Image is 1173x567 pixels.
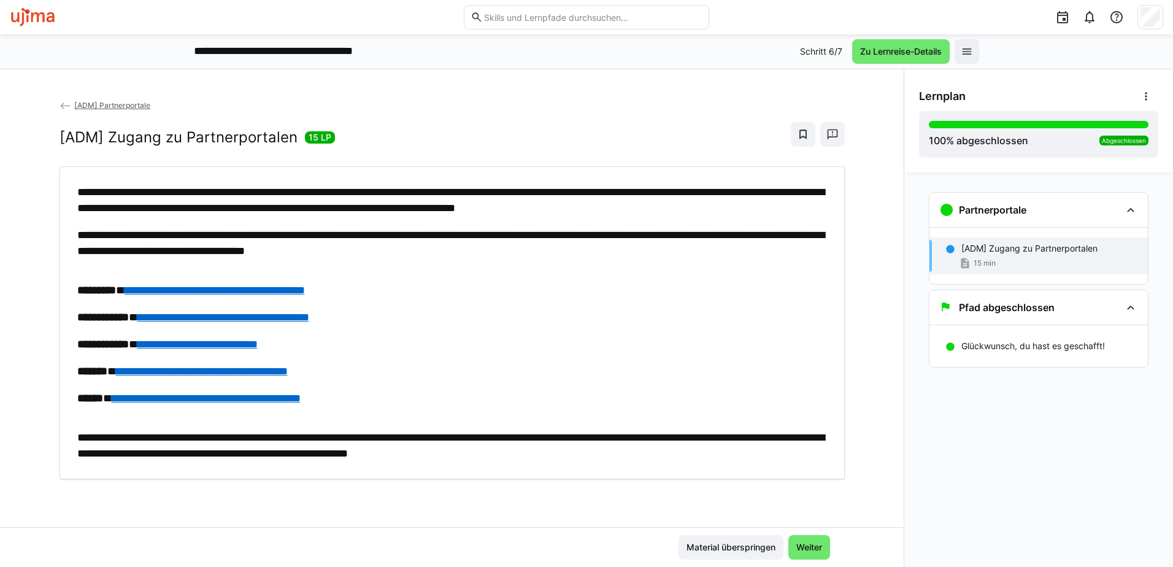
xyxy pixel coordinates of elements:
[961,242,1098,255] p: [ADM] Zugang zu Partnerportalen
[929,133,1028,148] div: % abgeschlossen
[800,45,842,58] p: Schritt 6/7
[974,258,996,268] span: 15 min
[858,45,944,58] span: Zu Lernreise-Details
[961,340,1105,352] p: Glückwunsch, du hast es geschafft!
[929,134,946,147] span: 100
[74,101,150,110] span: [ADM] Partnerportale
[959,204,1026,216] h3: Partnerportale
[60,101,151,110] a: [ADM] Partnerportale
[959,301,1055,314] h3: Pfad abgeschlossen
[852,39,950,64] button: Zu Lernreise-Details
[919,90,966,103] span: Lernplan
[679,535,783,560] button: Material überspringen
[685,541,777,553] span: Material überspringen
[794,541,824,553] span: Weiter
[309,131,331,144] span: 15 LP
[483,12,702,23] input: Skills und Lernpfade durchsuchen…
[60,128,298,147] h2: [ADM] Zugang zu Partnerportalen
[1102,137,1146,144] span: Abgeschlossen
[788,535,830,560] button: Weiter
